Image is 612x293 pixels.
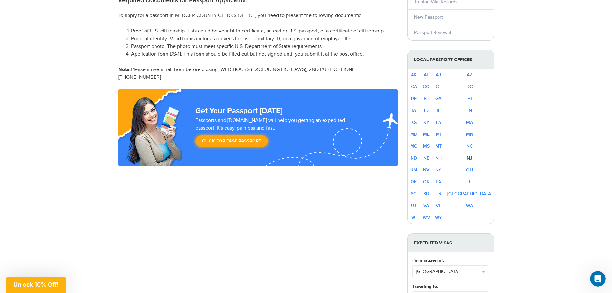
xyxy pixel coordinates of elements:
[423,143,430,149] a: MS
[467,179,472,185] a: RI
[411,155,417,161] a: ND
[411,179,417,185] a: OK
[435,155,442,161] a: NH
[435,96,441,101] a: GA
[436,120,441,125] a: LA
[414,30,451,35] a: Passport Renewal
[410,167,417,173] a: NM
[424,72,429,78] a: AL
[411,191,417,197] a: SC
[423,203,429,208] a: VA
[466,167,473,173] a: OH
[423,155,429,161] a: NE
[118,166,398,243] iframe: Customer reviews powered by Trustpilot
[423,167,429,173] a: NV
[408,234,494,252] strong: Expedited Visas
[436,179,441,185] a: PA
[411,120,417,125] a: KS
[412,283,438,290] label: Traveling to:
[414,14,443,20] a: New Passport
[590,271,606,287] iframe: Intercom live chat
[467,72,472,78] a: AZ
[193,117,368,150] div: Passports and [DOMAIN_NAME] will help you getting an expedited passport. It's easy, painless and ...
[195,135,268,147] a: Click for Fast Passport
[411,72,417,78] a: AK
[131,50,398,58] li: Application form DS-11: This form should be filled out but not signed until you submit it at the ...
[131,43,398,50] li: Passport photo: The photo must meet specific U.S. Department of State requirements.
[436,84,441,89] a: CT
[467,108,472,113] a: IN
[436,72,441,78] a: AR
[423,191,429,197] a: SD
[411,84,417,89] a: CA
[467,155,472,161] a: NJ
[436,203,441,208] a: VT
[416,269,480,275] span: [GEOGRAPHIC_DATA]
[118,66,398,81] p: Please arrive a half hour before closing; WED HOURS (EXCLUDING HOLIDAYS); 2ND PUBLIC PHONE: [PHON...
[466,203,473,208] a: WA
[131,35,398,43] li: Proof of identity: Valid forms include a driver's license, a military ID, or a government employe...
[423,179,430,185] a: OR
[424,96,429,101] a: FL
[131,27,398,35] li: Proof of U.S. citizenship: This could be your birth certificate, an earlier U.S. passport, or a c...
[423,120,429,125] a: KY
[195,106,283,115] strong: Get Your Passport [DATE]
[408,50,494,69] strong: Local Passport Offices
[423,84,430,89] a: CO
[410,143,418,149] a: MO
[466,143,473,149] a: NC
[13,281,58,288] span: Unlock 10% Off!
[437,108,440,113] a: IL
[466,84,473,89] a: DC
[435,167,441,173] a: NY
[118,12,398,20] p: To apply for a passport in MERCER COUNTY CLERKS OFFICE, you need to present the following documents:
[436,191,441,197] a: TN
[411,203,417,208] a: UT
[466,132,473,137] a: MN
[413,266,489,278] button: [GEOGRAPHIC_DATA]
[467,96,472,101] a: HI
[423,215,430,220] a: WV
[423,132,430,137] a: ME
[118,67,131,73] strong: Note:
[436,132,441,137] a: MI
[6,277,66,293] div: Unlock 10% Off!
[435,215,442,220] a: WY
[412,257,444,264] label: I'm a citizen of:
[466,120,473,125] a: MA
[412,108,416,113] a: IA
[435,143,442,149] a: MT
[411,215,417,220] a: WI
[424,108,429,113] a: ID
[410,132,417,137] a: MD
[447,191,492,197] a: [GEOGRAPHIC_DATA]
[411,96,417,101] a: DE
